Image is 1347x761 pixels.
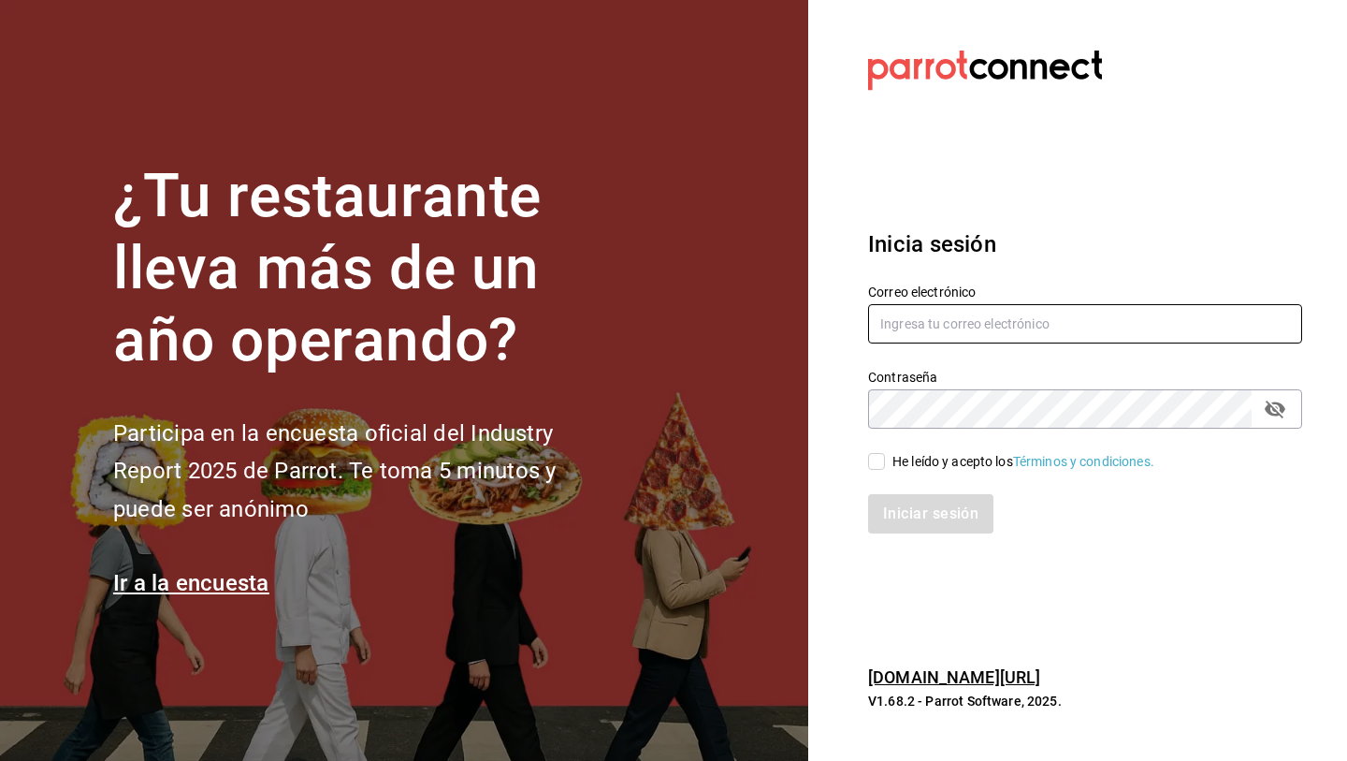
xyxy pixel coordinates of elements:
[868,227,1302,261] h3: Inicia sesión
[868,692,1302,710] p: V1.68.2 - Parrot Software, 2025.
[868,667,1040,687] a: [DOMAIN_NAME][URL]
[868,285,1302,299] label: Correo electrónico
[1013,454,1154,469] a: Términos y condiciones.
[868,371,1302,384] label: Contraseña
[113,570,269,596] a: Ir a la encuesta
[113,415,618,529] h2: Participa en la encuesta oficial del Industry Report 2025 de Parrot. Te toma 5 minutos y puede se...
[892,452,1154,472] div: He leído y acepto los
[1259,393,1291,425] button: passwordField
[113,161,618,376] h1: ¿Tu restaurante lleva más de un año operando?
[868,304,1302,344] input: Ingresa tu correo electrónico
